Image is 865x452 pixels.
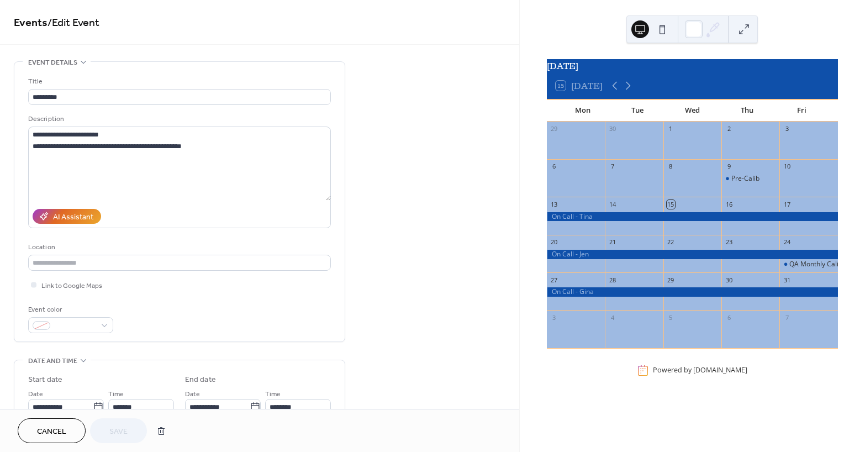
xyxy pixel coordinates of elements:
[608,200,616,208] div: 14
[33,209,101,224] button: AI Assistant
[28,76,329,87] div: Title
[547,250,838,259] div: On Call - Jen
[693,366,747,375] a: [DOMAIN_NAME]
[18,418,86,443] button: Cancel
[185,374,216,386] div: End date
[783,162,791,171] div: 10
[783,313,791,322] div: 7
[48,12,99,34] span: / Edit Event
[731,174,759,183] div: Pre-Calib
[265,388,281,400] span: Time
[14,12,48,34] a: Events
[550,200,558,208] div: 13
[783,238,791,246] div: 24
[550,125,558,133] div: 29
[667,313,675,322] div: 5
[37,426,66,438] span: Cancel
[725,276,733,284] div: 30
[28,374,62,386] div: Start date
[783,276,791,284] div: 31
[28,57,77,69] span: Event details
[550,238,558,246] div: 20
[720,99,774,122] div: Thu
[725,313,733,322] div: 6
[667,276,675,284] div: 29
[665,99,720,122] div: Wed
[547,59,838,72] div: [DATE]
[667,238,675,246] div: 22
[608,313,616,322] div: 4
[610,99,665,122] div: Tue
[725,238,733,246] div: 23
[779,260,837,269] div: QA Monthly Calibration
[185,388,200,400] span: Date
[774,99,829,122] div: Fri
[108,388,124,400] span: Time
[667,200,675,208] div: 15
[725,125,733,133] div: 2
[556,99,610,122] div: Mon
[28,355,77,367] span: Date and time
[550,162,558,171] div: 6
[721,174,779,183] div: Pre-Calib
[783,125,791,133] div: 3
[653,366,747,375] div: Powered by
[725,200,733,208] div: 16
[789,260,861,269] div: QA Monthly Calibration
[41,280,102,292] span: Link to Google Maps
[28,241,329,253] div: Location
[783,200,791,208] div: 17
[53,212,93,223] div: AI Assistant
[547,287,838,297] div: On Call - Gina
[608,276,616,284] div: 28
[550,276,558,284] div: 27
[28,388,43,400] span: Date
[550,313,558,322] div: 3
[547,212,838,222] div: On Call - Tina
[667,125,675,133] div: 1
[28,304,111,316] div: Event color
[725,162,733,171] div: 9
[608,162,616,171] div: 7
[667,162,675,171] div: 8
[28,113,329,125] div: Description
[608,238,616,246] div: 21
[608,125,616,133] div: 30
